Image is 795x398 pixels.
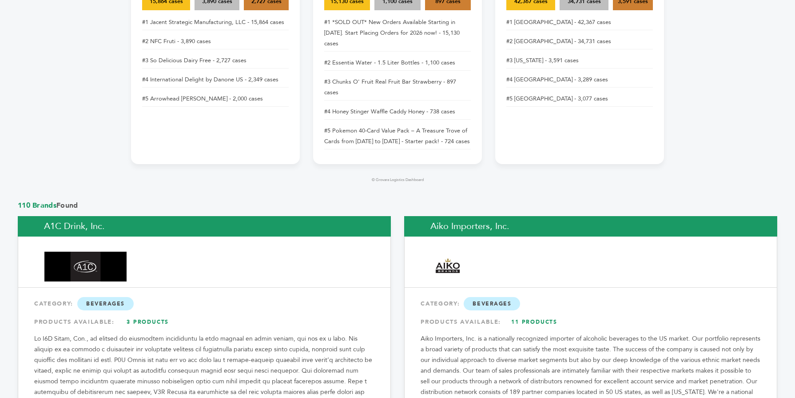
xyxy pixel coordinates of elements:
[18,201,777,210] span: Found
[77,297,134,310] span: Beverages
[431,248,465,285] img: Aiko Importers, Inc.
[324,123,471,149] li: #5 Pokemon 40-Card Value Pack – A Treasure Trove of Cards from [DATE] to [DATE] - Starter pack! -...
[506,34,653,49] li: #2 [GEOGRAPHIC_DATA] - 34,731 cases
[404,216,777,237] h2: Aiko Importers, Inc.
[142,15,289,30] li: #1 Jacent Strategic Manufacturing, LLC - 15,864 cases
[324,55,471,71] li: #2 Essentia Water - 1.5 Liter Bottles - 1,100 cases
[44,252,127,282] img: A1C Drink, Inc.
[142,34,289,49] li: #2 NFC Fruti - 3,890 cases
[34,314,374,330] div: PRODUCTS AVAILABLE:
[18,201,56,210] span: 110 Brands
[506,72,653,88] li: #4 [GEOGRAPHIC_DATA] - 3,289 cases
[506,91,653,107] li: #5 [GEOGRAPHIC_DATA] - 3,077 cases
[506,15,653,30] li: #1 [GEOGRAPHIC_DATA] - 42,367 cases
[324,74,471,101] li: #3 Chunks O' Fruit Real Fruit Bar Strawberry - 897 cases
[421,296,761,312] div: CATEGORY:
[464,297,520,310] span: Beverages
[117,314,179,330] a: 3 Products
[421,314,761,330] div: PRODUCTS AVAILABLE:
[324,104,471,120] li: #4 Honey Stinger Waffle Caddy Honey - 738 cases
[142,72,289,88] li: #4 International Delight by Danone US - 2,349 cases
[324,15,471,52] li: #1 *SOLD OUT* New Orders Available Starting in [DATE]. Start Placing Orders for 2026 now! - 15,13...
[506,53,653,68] li: #3 [US_STATE] - 3,591 cases
[142,53,289,68] li: #3 So Delicious Dairy Free - 2,727 cases
[142,91,289,107] li: #5 Arrowhead [PERSON_NAME] - 2,000 cases
[131,177,664,183] footer: © Grovara Logistics Dashboard
[34,296,374,312] div: CATEGORY:
[503,314,565,330] a: 11 Products
[18,216,391,237] h2: A1C Drink, Inc.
